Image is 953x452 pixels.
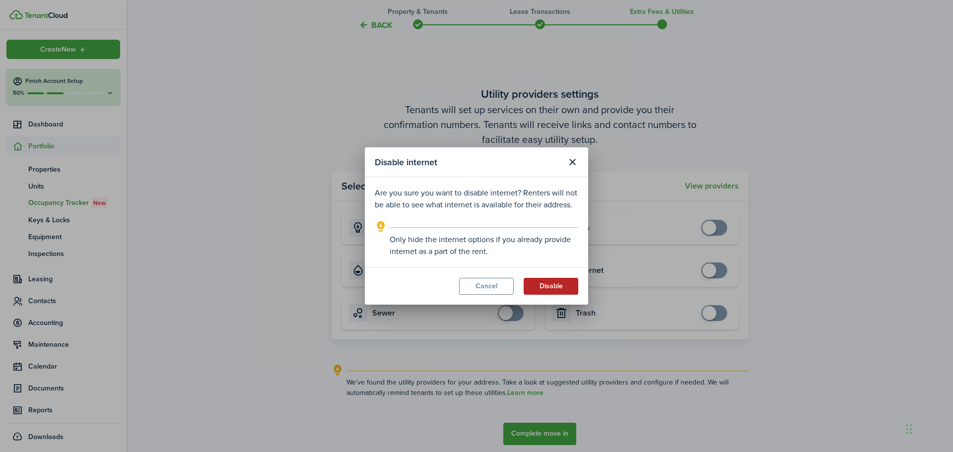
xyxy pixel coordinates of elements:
[906,414,912,444] div: Drag
[459,278,514,295] button: Cancel
[564,154,581,171] button: Close modal
[375,221,387,233] i: outline
[390,234,578,258] explanation-description: Only hide the internet options if you already provide internet as a part of the rent.
[903,404,953,452] iframe: Chat Widget
[375,152,561,172] modal-title: Disable internet
[375,187,578,211] p: Are you sure you want to disable internet? Renters will not be able to see what internet is avail...
[524,278,578,295] button: Disable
